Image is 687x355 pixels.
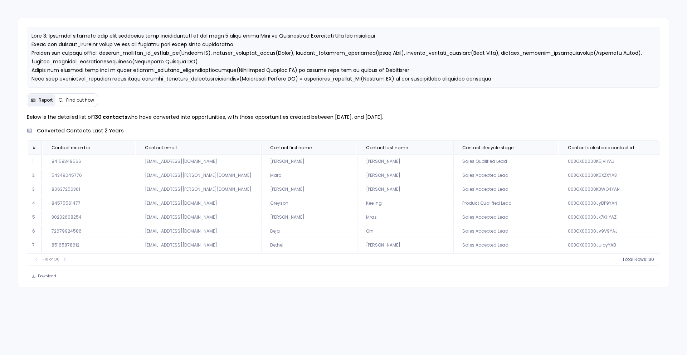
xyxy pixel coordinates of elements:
td: 2 [28,169,42,182]
td: 84575561477 [43,197,135,210]
span: # [32,145,36,151]
button: Download [27,271,61,281]
td: 79203018857 [43,253,135,266]
td: 003OX00000K5jViYAJ [559,155,679,168]
td: [PERSON_NAME] [357,155,453,168]
td: Sales Accepted Lead [453,169,558,182]
td: 1 [28,155,42,168]
td: 72679924586 [43,225,135,238]
span: Contact email [145,145,177,151]
span: 130 [647,257,654,262]
span: Total Rows: [622,257,647,262]
td: Sales Accepted Lead [453,239,558,252]
button: Report [28,94,55,106]
td: 8 [28,253,42,266]
td: [EMAIL_ADDRESS][PERSON_NAME][DOMAIN_NAME] [136,169,260,182]
td: [PERSON_NAME] [357,169,453,182]
td: 3 [28,183,42,196]
td: 003OX00000JqdolYAB [559,253,679,266]
td: [PERSON_NAME] [261,211,356,224]
td: 003OX00000K3WO4YAN [559,183,679,196]
td: 003OX00000Jx7KHYAZ [559,211,679,224]
td: [EMAIL_ADDRESS][DOMAIN_NAME] [136,155,260,168]
span: Contact salesforce contact id [568,145,634,151]
span: Download [38,274,56,279]
td: 7 [28,239,42,252]
td: 85165878612 [43,239,135,252]
td: Sales Qualified Lead [453,253,558,266]
td: [EMAIL_ADDRESS][PERSON_NAME][DOMAIN_NAME] [136,183,260,196]
td: Product Qualified Lead [453,197,558,210]
td: Mara [261,169,356,182]
td: Bethel [261,239,356,252]
td: 4 [28,197,42,210]
td: [PERSON_NAME] [357,183,453,196]
td: Orn [357,225,453,238]
td: Sales Qualified Lead [453,155,558,168]
td: Moriah [261,253,356,266]
span: Contact first name [270,145,312,151]
td: 54349045776 [43,169,135,182]
button: Find out how [55,94,97,106]
td: [EMAIL_ADDRESS][PERSON_NAME][DOMAIN_NAME] [136,253,260,266]
td: 003OX00000K5XZXYA3 [559,169,679,182]
td: Sales Accepted Lead [453,211,558,224]
span: Report [39,97,53,103]
span: 1-10 of 130 [42,257,59,262]
td: 30202608254 [43,211,135,224]
td: 84159349566 [43,155,135,168]
p: Below is the detailed list of who have converted into opportunities, with those opportunities cre... [27,113,661,121]
span: Lore 3: Ipsumdol sitametc adip elit seddoeius temp incididuntutl et dol magn 5 aliqu enima Mini v... [31,32,643,142]
td: [PERSON_NAME] [357,253,453,266]
td: 003OX00000JyBP9YAN [559,197,679,210]
td: Mraz [357,211,453,224]
td: [PERSON_NAME] [261,155,356,168]
td: Greyson [261,197,356,210]
td: [EMAIL_ADDRESS][DOMAIN_NAME] [136,197,260,210]
td: Deja [261,225,356,238]
span: Find out how [66,97,94,103]
td: Sales Accepted Lead [453,225,558,238]
span: Contact last name [366,145,408,151]
strong: 130 contacts [93,113,127,121]
td: 003OX00000Jv9V9YAJ [559,225,679,238]
td: [PERSON_NAME] [357,239,453,252]
td: 6 [28,225,42,238]
span: Contact lifecycle stage [462,145,513,151]
td: [EMAIL_ADDRESS][DOMAIN_NAME] [136,225,260,238]
td: 80637256361 [43,183,135,196]
td: Sales Accepted Lead [453,183,558,196]
td: [EMAIL_ADDRESS][DOMAIN_NAME] [136,239,260,252]
td: 5 [28,211,42,224]
td: [PERSON_NAME] [261,183,356,196]
td: 003OX00000JuioyYAB [559,239,679,252]
td: Keeling [357,197,453,210]
span: Contact record id [52,145,91,151]
span: converted contacts last 2 years [37,127,124,135]
td: [EMAIL_ADDRESS][DOMAIN_NAME] [136,211,260,224]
